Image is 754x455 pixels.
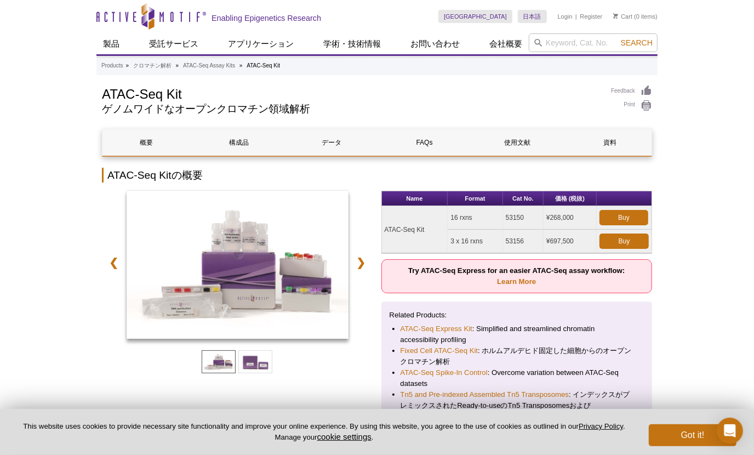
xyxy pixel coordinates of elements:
[127,191,349,339] img: ATAC-Seq Kit
[382,191,448,206] th: Name
[544,191,597,206] th: 価格 (税抜)
[621,38,653,47] span: Search
[381,129,468,156] a: FAQs
[382,206,448,253] td: ATAC-Seq Kit
[102,85,600,101] h1: ATAC-Seq Kit
[101,61,123,71] a: Products
[544,230,597,253] td: ¥697,500
[613,10,658,23] li: (0 items)
[448,206,502,230] td: 16 rxns
[599,210,648,225] a: Buy
[401,367,488,378] a: ATAC-Seq Spike-In Control
[408,266,625,286] strong: Try ATAC-Seq Express for an easier ATAC-Seq assay workflow:
[579,422,623,430] a: Privacy Policy
[518,10,547,23] a: 日本語
[580,13,602,20] a: Register
[288,129,375,156] a: データ
[618,38,656,48] button: Search
[649,424,736,446] button: Got it!
[438,10,512,23] a: [GEOGRAPHIC_DATA]
[317,432,372,441] button: cookie settings
[183,61,235,71] a: ATAC-Seq Assay Kits
[567,129,654,156] a: 資料
[96,33,126,54] a: 製品
[125,62,129,69] li: »
[176,62,179,69] li: »
[717,418,743,444] div: Open Intercom Messenger
[195,129,282,156] a: 構成品
[401,389,633,422] li: : インデックスがプレミックスされたReady-to-useのTn5 TransposomesおよびrecombinantTn5 Transposase
[599,234,649,249] a: Buy
[127,191,349,342] a: ATAC-Seq Kit
[102,168,652,183] h2: ATAC-Seq Kitの概要
[133,61,172,71] a: クロマチン解析
[401,389,569,400] a: Tn5 and Pre-indexed Assembled Tn5 Transposomes
[401,367,633,389] li: : Overcome variation between ATAC-Seq datasets
[102,104,600,114] h2: ゲノムワイドなオープンクロマチン領域解析
[317,33,387,54] a: 学術・技術情報
[575,10,577,23] li: |
[483,33,529,54] a: 会社概要
[404,33,466,54] a: お問い合わせ
[529,33,658,52] input: Keyword, Cat. No.
[247,62,280,69] li: ATAC-Seq Kit
[497,277,536,286] a: Learn More
[221,33,300,54] a: アプリケーション
[611,85,652,97] a: Feedback
[558,13,573,20] a: Login
[102,129,190,156] a: 概要
[613,13,632,20] a: Cart
[401,345,478,356] a: Fixed Cell ATAC-Seq Kit
[239,62,243,69] li: »
[448,191,502,206] th: Format
[448,230,502,253] td: 3 x 16 rxns
[401,323,472,334] a: ATAC-Seq Express Kit
[18,422,631,442] p: This website uses cookies to provide necessary site functionality and improve your online experie...
[611,100,652,112] a: Print
[212,13,321,23] h2: Enabling Epigenetics Research
[473,129,561,156] a: 使用文献
[390,310,644,321] p: Related Products:
[401,323,633,345] li: : Simplified and streamlined chromatin accessibility profiling
[503,206,544,230] td: 53150
[401,345,633,367] li: : ホルムアルデヒド固定した細胞からのオープンクロマチン解析
[613,13,618,19] img: Your Cart
[102,250,125,275] a: ❮
[503,230,544,253] td: 53156
[142,33,205,54] a: 受託サービス
[544,206,597,230] td: ¥268,000
[503,191,544,206] th: Cat No.
[350,250,373,275] a: ❯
